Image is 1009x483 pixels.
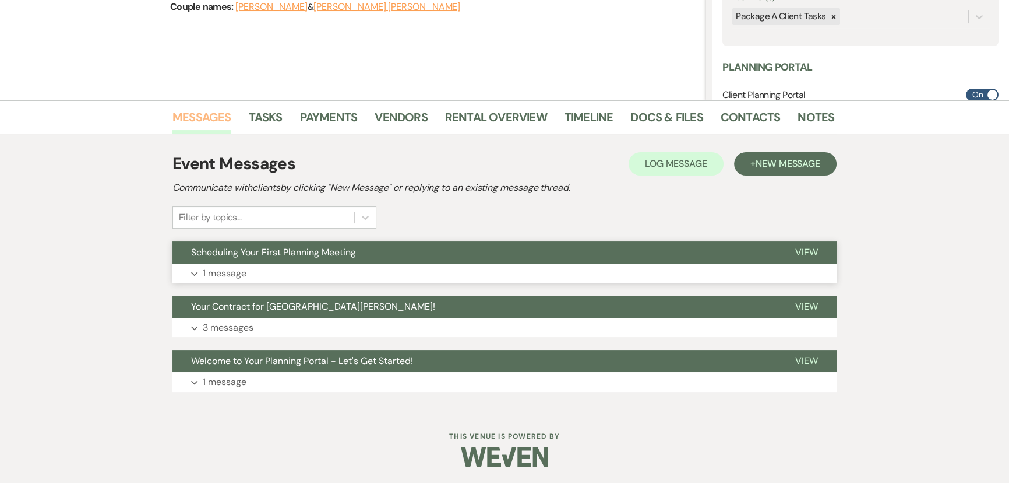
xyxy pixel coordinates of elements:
[565,108,613,134] a: Timeline
[445,108,547,134] a: Rental Overview
[179,211,241,225] div: Filter by topics...
[172,181,837,195] h2: Communicate with clients by clicking "New Message" or replying to an existing message thread.
[777,242,837,264] button: View
[172,296,777,318] button: Your Contract for [GEOGRAPHIC_DATA][PERSON_NAME]!
[191,355,413,367] span: Welcome to Your Planning Portal - Let's Get Started!
[235,1,460,13] span: &
[972,87,983,102] span: On
[249,108,283,134] a: Tasks
[722,89,805,101] h6: Client Planning Portal
[629,152,724,176] button: Log Message
[461,436,548,477] img: Weven Logo
[645,157,707,170] span: Log Message
[375,108,427,134] a: Vendors
[191,300,435,313] span: Your Contract for [GEOGRAPHIC_DATA][PERSON_NAME]!
[203,266,246,281] p: 1 message
[756,157,820,170] span: New Message
[734,152,837,176] button: +New Message
[172,264,837,283] button: 1 message
[722,60,812,75] h3: Planning Portal
[203,374,246,390] p: 1 message
[300,108,358,134] a: Payments
[235,2,308,12] button: [PERSON_NAME]
[630,108,703,134] a: Docs & Files
[795,355,818,367] span: View
[777,296,837,318] button: View
[170,1,235,13] span: Couple names:
[191,246,356,258] span: Scheduling Your First Planning Meeting
[732,8,827,25] div: Package A Client Tasks
[172,108,231,134] a: Messages
[777,350,837,372] button: View
[172,152,295,176] h1: Event Messages
[172,318,837,338] button: 3 messages
[798,108,834,134] a: Notes
[721,108,781,134] a: Contacts
[172,350,777,372] button: Welcome to Your Planning Portal - Let's Get Started!
[172,242,777,264] button: Scheduling Your First Planning Meeting
[795,300,818,313] span: View
[795,246,818,258] span: View
[172,372,837,392] button: 1 message
[203,320,253,335] p: 3 messages
[313,2,460,12] button: [PERSON_NAME] [PERSON_NAME]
